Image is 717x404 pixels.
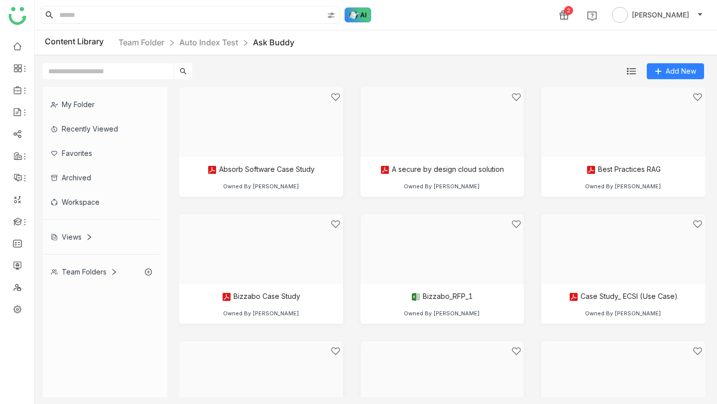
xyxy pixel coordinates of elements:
[632,9,689,20] span: [PERSON_NAME]
[179,87,343,157] img: Document
[179,214,343,284] img: Document
[43,141,160,165] div: Favorites
[404,310,480,317] div: Owned By [PERSON_NAME]
[119,37,164,47] a: Team Folder
[223,310,299,317] div: Owned By [PERSON_NAME]
[541,87,705,157] img: Document
[585,183,661,190] div: Owned By [PERSON_NAME]
[179,37,238,47] a: Auto Index Test
[404,183,480,190] div: Owned By [PERSON_NAME]
[587,11,597,21] img: help.svg
[327,11,335,19] img: search-type.svg
[666,66,696,77] span: Add New
[51,268,118,276] div: Team Folders
[586,165,596,175] img: pdf.svg
[45,36,294,49] div: Content Library
[253,37,294,47] a: Ask Buddy
[51,233,93,241] div: Views
[569,292,678,302] div: Case Study_ ECSI (Use Case)
[43,92,160,117] div: My Folder
[360,87,524,157] img: Document
[585,310,661,317] div: Owned By [PERSON_NAME]
[411,292,421,302] img: xlsx.svg
[380,165,390,175] img: pdf.svg
[43,190,160,214] div: Workspace
[569,292,579,302] img: pdf.svg
[223,183,299,190] div: Owned By [PERSON_NAME]
[360,214,524,284] img: Document
[207,165,217,175] img: pdf.svg
[586,165,661,175] div: Best Practices RAG
[43,165,160,190] div: Archived
[43,117,160,141] div: Recently Viewed
[612,7,628,23] img: avatar
[380,165,504,175] div: A secure by design cloud solution
[222,292,300,302] div: Bizzabo Case Study
[647,63,704,79] button: Add New
[222,292,232,302] img: pdf.svg
[8,7,26,25] img: logo
[627,67,636,76] img: list.svg
[345,7,371,22] img: ask-buddy-hover.svg
[411,292,473,302] div: Bizzabo_RFP_1
[541,214,705,284] img: Document
[564,6,573,15] div: 2
[610,7,705,23] button: [PERSON_NAME]
[207,165,315,175] div: Absorb Software Case Study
